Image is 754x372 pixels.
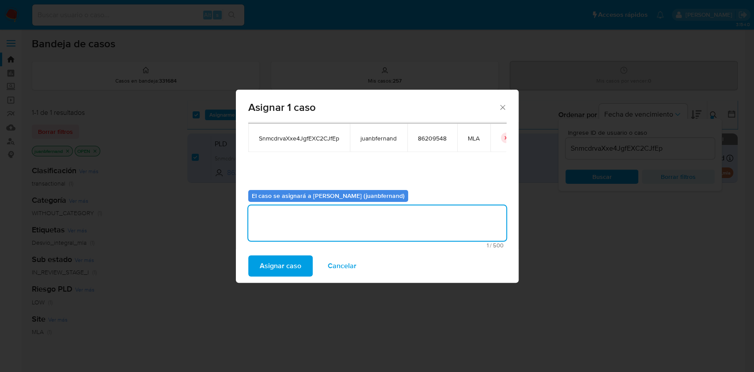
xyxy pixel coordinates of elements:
[316,255,368,277] button: Cancelar
[251,243,504,248] span: Máximo 500 caracteres
[468,134,480,142] span: MLA
[501,133,512,143] button: icon-button
[418,134,447,142] span: 86209548
[259,134,339,142] span: SnmcdrvaXxe4JgfEXC2CJfEp
[248,255,313,277] button: Asignar caso
[252,191,405,200] b: El caso se asignará a [PERSON_NAME] (juanbfernand)
[236,90,519,283] div: assign-modal
[260,256,301,276] span: Asignar caso
[498,103,506,111] button: Cerrar ventana
[248,102,499,113] span: Asignar 1 caso
[360,134,397,142] span: juanbfernand
[328,256,356,276] span: Cancelar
